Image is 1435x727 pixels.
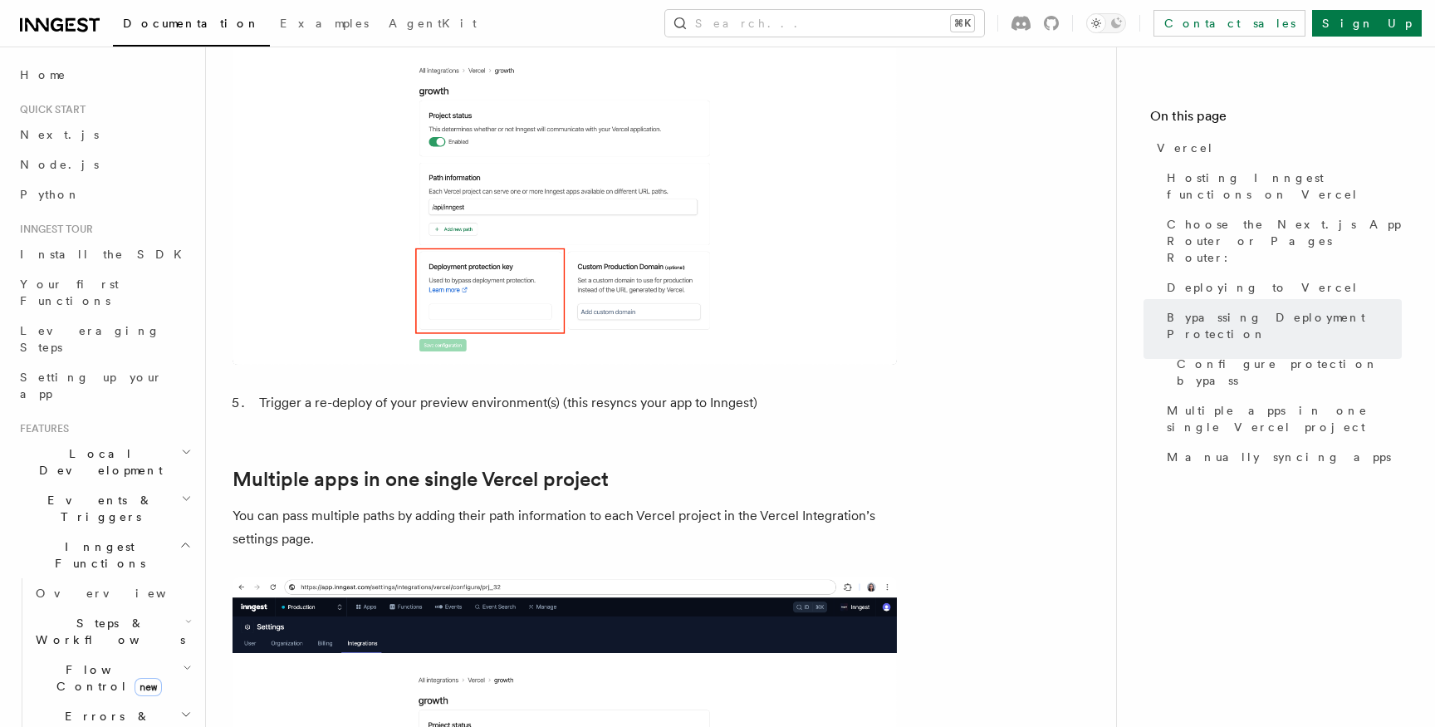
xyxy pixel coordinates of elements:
[20,66,66,83] span: Home
[13,445,181,479] span: Local Development
[233,504,897,551] p: You can pass multiple paths by adding their path information to each Vercel project in the Vercel...
[36,587,207,600] span: Overview
[665,10,984,37] button: Search...⌘K
[20,248,192,261] span: Install the SDK
[280,17,369,30] span: Examples
[29,608,195,655] button: Steps & Workflows
[13,316,195,362] a: Leveraging Steps
[1160,302,1402,349] a: Bypassing Deployment Protection
[29,655,195,701] button: Flow Controlnew
[1160,395,1402,442] a: Multiple apps in one single Vercel project
[254,391,897,415] li: Trigger a re-deploy of your preview environment(s) (this resyncs your app to Inngest)
[13,120,195,150] a: Next.js
[233,468,609,491] a: Multiple apps in one single Vercel project
[1150,133,1402,163] a: Vercel
[13,150,195,179] a: Node.js
[1167,449,1391,465] span: Manually syncing apps
[13,362,195,409] a: Setting up your app
[123,17,260,30] span: Documentation
[13,60,195,90] a: Home
[1157,140,1214,156] span: Vercel
[29,661,183,695] span: Flow Control
[20,371,163,400] span: Setting up your app
[13,239,195,269] a: Install the SDK
[1167,279,1359,296] span: Deploying to Vercel
[1167,309,1402,342] span: Bypassing Deployment Protection
[1160,163,1402,209] a: Hosting Inngest functions on Vercel
[1153,10,1305,37] a: Contact sales
[1150,106,1402,133] h4: On this page
[1312,10,1422,37] a: Sign Up
[20,188,81,201] span: Python
[13,538,179,572] span: Inngest Functions
[29,615,185,648] span: Steps & Workflows
[1160,209,1402,273] a: Choose the Next.js App Router or Pages Router:
[1177,356,1402,389] span: Configure protection bypass
[20,324,160,354] span: Leveraging Steps
[1167,216,1402,266] span: Choose the Next.js App Router or Pages Router:
[13,532,195,578] button: Inngest Functions
[1167,402,1402,435] span: Multiple apps in one single Vercel project
[1160,442,1402,472] a: Manually syncing apps
[135,678,162,696] span: new
[13,439,195,485] button: Local Development
[13,492,181,525] span: Events & Triggers
[13,223,93,236] span: Inngest tour
[389,17,477,30] span: AgentKit
[13,422,69,435] span: Features
[270,5,379,45] a: Examples
[951,15,974,32] kbd: ⌘K
[1086,13,1126,33] button: Toggle dark mode
[13,485,195,532] button: Events & Triggers
[20,158,99,171] span: Node.js
[13,179,195,209] a: Python
[113,5,270,47] a: Documentation
[13,269,195,316] a: Your first Functions
[379,5,487,45] a: AgentKit
[1160,273,1402,302] a: Deploying to Vercel
[29,578,195,608] a: Overview
[20,278,119,307] span: Your first Functions
[20,128,99,141] span: Next.js
[1167,169,1402,203] span: Hosting Inngest functions on Vercel
[13,103,86,116] span: Quick start
[1170,349,1402,395] a: Configure protection bypass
